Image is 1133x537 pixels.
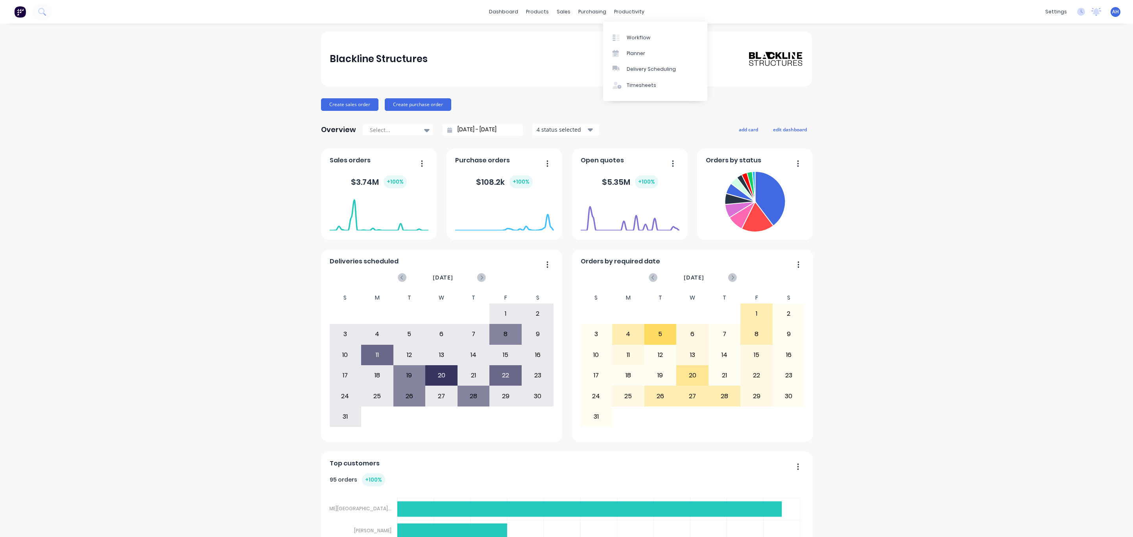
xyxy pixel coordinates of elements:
[490,345,521,365] div: 15
[709,366,740,385] div: 21
[537,125,586,134] div: 4 status selected
[476,175,533,188] div: $ 108.2k
[627,50,645,57] div: Planner
[580,292,613,303] div: S
[645,345,676,365] div: 12
[330,324,361,344] div: 3
[458,324,489,344] div: 7
[458,345,489,365] div: 14
[677,366,708,385] div: 20
[603,61,707,77] a: Delivery Scheduling
[394,345,425,365] div: 12
[458,386,489,406] div: 28
[490,304,521,324] div: 1
[613,324,644,344] div: 4
[426,386,457,406] div: 27
[425,292,458,303] div: W
[768,124,812,134] button: edit dashboard
[330,407,361,427] div: 31
[644,292,677,303] div: T
[394,366,425,385] div: 19
[351,175,407,188] div: $ 3.74M
[709,324,740,344] div: 7
[741,324,772,344] div: 8
[522,345,554,365] div: 16
[329,292,362,303] div: S
[741,345,772,365] div: 15
[330,156,371,165] span: Sales orders
[741,366,772,385] div: 22
[627,82,656,89] div: Timesheets
[581,257,660,266] span: Orders by required date
[773,366,805,385] div: 23
[455,156,510,165] span: Purchase orders
[330,345,361,365] div: 10
[645,366,676,385] div: 19
[385,98,451,111] button: Create purchase order
[773,345,805,365] div: 16
[330,51,428,67] div: Blackline Structures
[627,66,676,73] div: Delivery Scheduling
[490,386,521,406] div: 29
[321,122,356,138] div: Overview
[321,98,378,111] button: Create sales order
[330,473,385,486] div: 95 orders
[740,292,773,303] div: F
[362,386,393,406] div: 25
[613,386,644,406] div: 25
[603,46,707,61] a: Planner
[522,386,554,406] div: 30
[603,77,707,93] a: Timesheets
[581,407,612,427] div: 31
[426,366,457,385] div: 20
[709,345,740,365] div: 14
[741,386,772,406] div: 29
[362,345,393,365] div: 11
[734,124,763,134] button: add card
[676,292,709,303] div: W
[361,292,393,303] div: M
[393,292,426,303] div: T
[581,156,624,165] span: Open quotes
[458,292,490,303] div: T
[433,273,453,282] span: [DATE]
[581,324,612,344] div: 3
[773,304,805,324] div: 2
[677,386,708,406] div: 27
[627,34,650,41] div: Workflow
[362,324,393,344] div: 4
[522,304,554,324] div: 2
[610,6,648,18] div: productivity
[330,366,361,385] div: 17
[773,386,805,406] div: 30
[354,527,391,533] tspan: [PERSON_NAME]
[603,29,707,45] a: Workflow
[489,292,522,303] div: F
[362,473,385,486] div: + 100 %
[613,345,644,365] div: 11
[426,345,457,365] div: 13
[426,324,457,344] div: 6
[602,175,658,188] div: $ 5.35M
[612,292,644,303] div: M
[330,459,380,468] span: Top customers
[300,505,391,511] tspan: [PERSON_NAME][GEOGRAPHIC_DATA]...
[677,345,708,365] div: 13
[635,175,658,188] div: + 100 %
[684,273,704,282] span: [DATE]
[645,386,676,406] div: 26
[14,6,26,18] img: Factory
[490,366,521,385] div: 22
[706,156,761,165] span: Orders by status
[741,304,772,324] div: 1
[522,6,553,18] div: products
[394,386,425,406] div: 26
[773,324,805,344] div: 9
[509,175,533,188] div: + 100 %
[748,51,803,67] img: Blackline Structures
[581,345,612,365] div: 10
[1112,8,1119,15] span: AH
[330,386,361,406] div: 24
[645,324,676,344] div: 5
[1041,6,1071,18] div: settings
